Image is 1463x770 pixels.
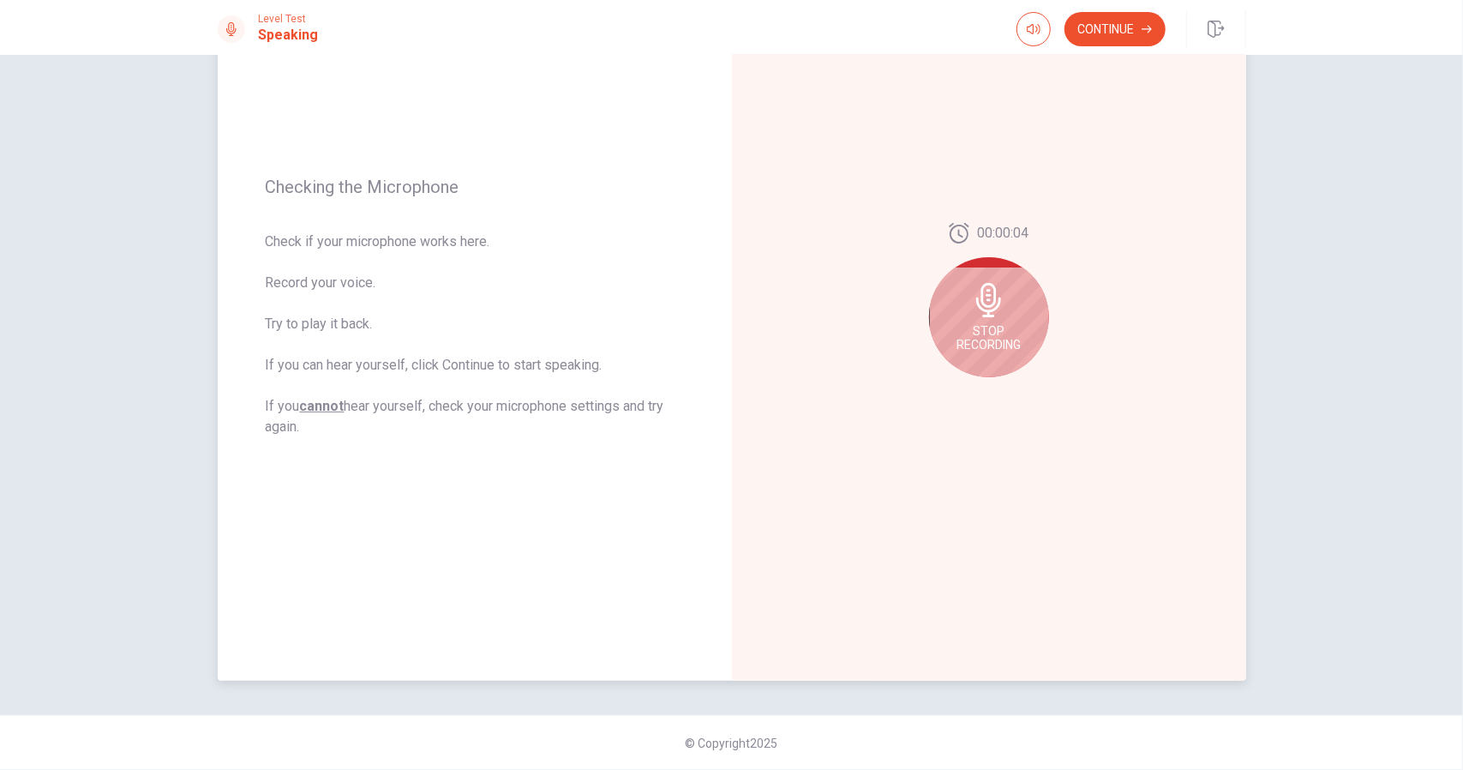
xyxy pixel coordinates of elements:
span: Check if your microphone works here. Record your voice. Try to play it back. If you can hear your... [266,232,684,437]
span: Checking the Microphone [266,177,684,197]
span: 00:00:04 [977,223,1028,244]
span: Stop Recording [956,324,1021,352]
span: © Copyright 2025 [686,737,778,750]
u: cannot [300,398,345,414]
h1: Speaking [259,25,319,45]
div: Stop Recording [929,257,1049,377]
button: Continue [1064,12,1166,46]
span: Level Test [259,13,319,25]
